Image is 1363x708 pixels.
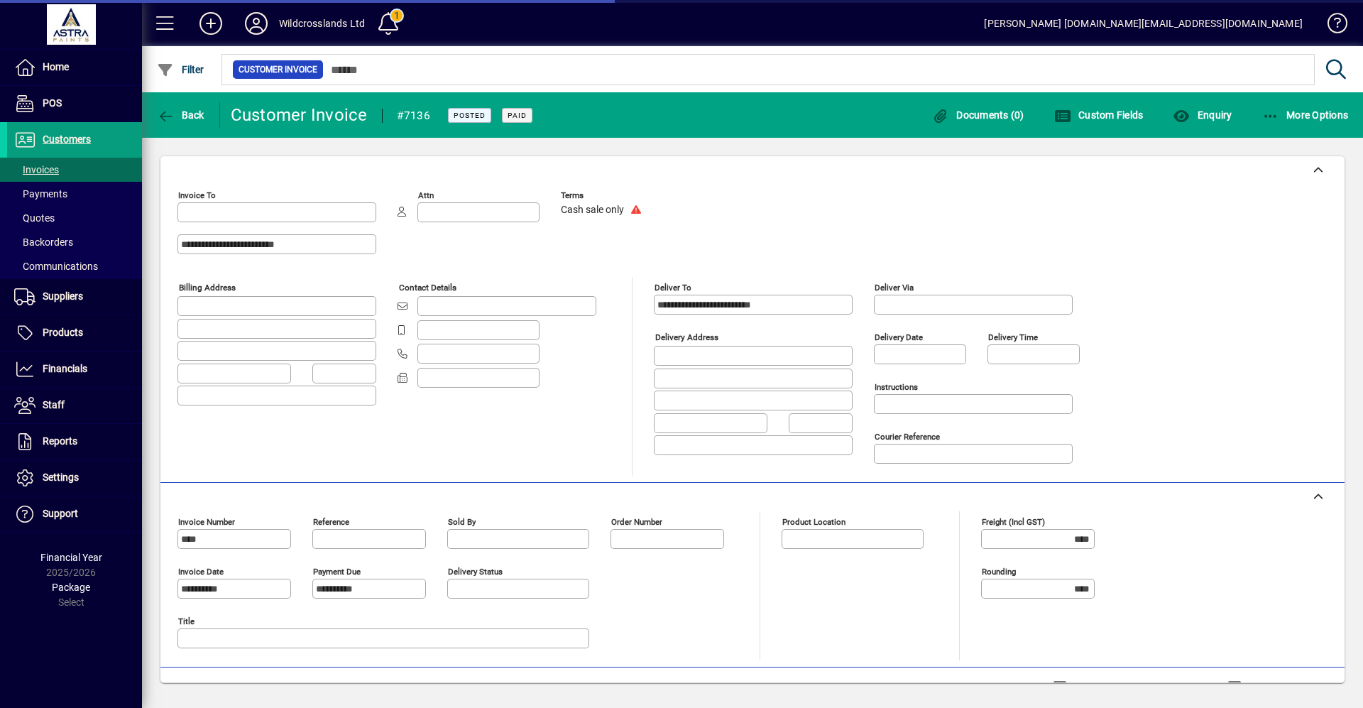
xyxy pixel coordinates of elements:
[234,11,279,36] button: Profile
[7,388,142,423] a: Staff
[7,182,142,206] a: Payments
[1259,102,1352,128] button: More Options
[153,57,208,82] button: Filter
[43,327,83,338] span: Products
[188,11,234,36] button: Add
[932,109,1024,121] span: Documents (0)
[561,205,624,216] span: Cash sale only
[7,315,142,351] a: Products
[178,517,235,527] mat-label: Invoice number
[875,382,918,392] mat-label: Instructions
[508,111,527,120] span: Paid
[52,582,90,593] span: Package
[418,190,434,200] mat-label: Attn
[7,254,142,278] a: Communications
[239,62,317,77] span: Customer Invoice
[178,567,224,577] mat-label: Invoice date
[279,12,365,35] div: Wildcrosslands Ltd
[14,212,55,224] span: Quotes
[875,283,914,293] mat-label: Deliver via
[1054,109,1144,121] span: Custom Fields
[43,363,87,374] span: Financials
[875,332,923,342] mat-label: Delivery date
[43,134,91,145] span: Customers
[40,552,102,563] span: Financial Year
[561,191,646,200] span: Terms
[982,517,1045,527] mat-label: Freight (incl GST)
[43,61,69,72] span: Home
[611,517,662,527] mat-label: Order number
[7,206,142,230] a: Quotes
[397,104,430,127] div: #7136
[929,102,1028,128] button: Documents (0)
[1051,102,1147,128] button: Custom Fields
[14,261,98,272] span: Communications
[313,517,349,527] mat-label: Reference
[231,104,368,126] div: Customer Invoice
[984,12,1303,35] div: [PERSON_NAME] [DOMAIN_NAME][EMAIL_ADDRESS][DOMAIN_NAME]
[875,432,940,442] mat-label: Courier Reference
[43,290,83,302] span: Suppliers
[7,496,142,532] a: Support
[43,97,62,109] span: POS
[153,102,208,128] button: Back
[7,460,142,496] a: Settings
[43,472,79,483] span: Settings
[43,399,65,410] span: Staff
[7,158,142,182] a: Invoices
[14,188,67,200] span: Payments
[178,616,195,626] mat-label: Title
[7,86,142,121] a: POS
[157,109,204,121] span: Back
[142,102,220,128] app-page-header-button: Back
[1317,3,1345,49] a: Knowledge Base
[448,517,476,527] mat-label: Sold by
[988,332,1038,342] mat-label: Delivery time
[14,164,59,175] span: Invoices
[1262,109,1349,121] span: More Options
[782,517,845,527] mat-label: Product location
[43,508,78,519] span: Support
[7,50,142,85] a: Home
[7,230,142,254] a: Backorders
[7,424,142,459] a: Reports
[157,64,204,75] span: Filter
[313,567,361,577] mat-label: Payment due
[43,435,77,447] span: Reports
[14,236,73,248] span: Backorders
[1244,680,1327,695] label: Show Cost/Profit
[1173,109,1232,121] span: Enquiry
[178,190,216,200] mat-label: Invoice To
[448,567,503,577] mat-label: Delivery status
[454,111,486,120] span: Posted
[1169,102,1235,128] button: Enquiry
[7,279,142,315] a: Suppliers
[655,283,691,293] mat-label: Deliver To
[1070,680,1203,695] label: Show Line Volumes/Weights
[982,567,1016,577] mat-label: Rounding
[7,352,142,387] a: Financials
